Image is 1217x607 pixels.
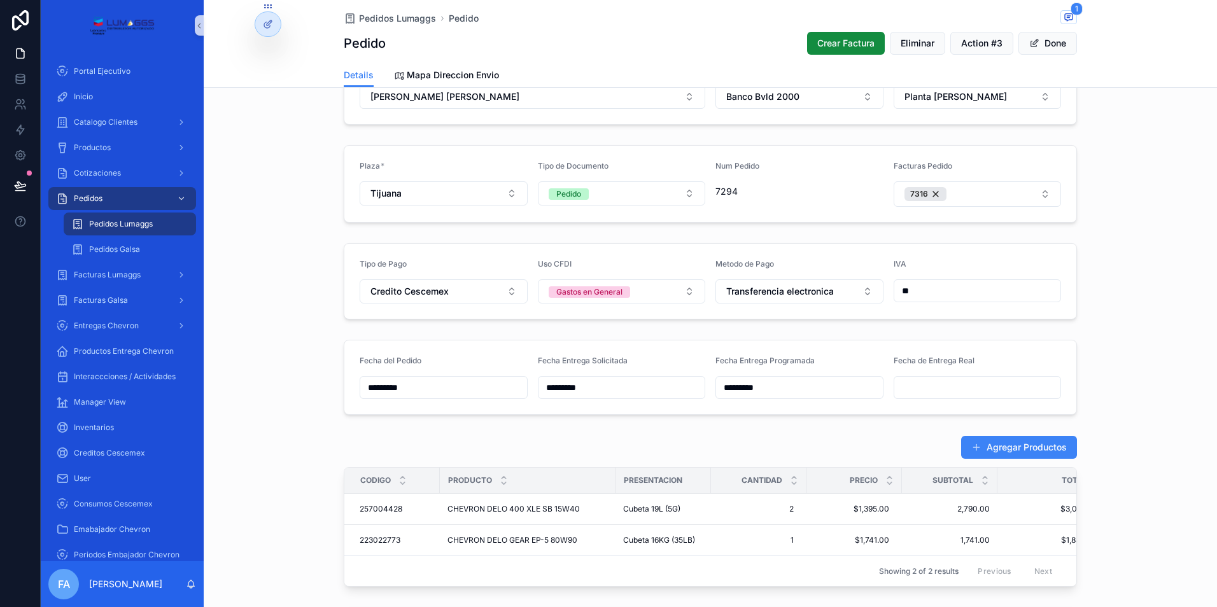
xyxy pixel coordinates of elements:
[715,161,759,171] span: Num Pedido
[48,391,196,414] a: Manager View
[48,263,196,286] a: Facturas Lumaggs
[74,499,153,509] span: Consumos Cescemex
[726,285,834,298] span: Transferencia electronica
[344,34,386,52] h1: Pedido
[48,492,196,515] a: Consumos Cescemex
[48,289,196,312] a: Facturas Galsa
[48,162,196,185] a: Cotizaciones
[623,504,703,514] a: Cubeta 19L (5G)
[950,32,1013,55] button: Action #3
[74,346,174,356] span: Productos Entrega Chevron
[360,535,432,545] a: 223022773
[58,576,70,592] span: FA
[1071,3,1083,15] span: 1
[538,356,628,365] span: Fecha Entrega Solicitada
[344,12,436,25] a: Pedidos Lumaggs
[370,90,519,103] span: [PERSON_NAME] [PERSON_NAME]
[719,499,799,519] a: 2
[998,535,1096,545] span: $1,880.28
[74,168,121,178] span: Cotizaciones
[370,187,402,200] span: Tijuana
[742,475,782,485] span: Cantidad
[370,285,449,298] span: Credito Cescemex
[910,189,928,199] span: 7316
[48,314,196,337] a: Entregas Chevron
[538,161,608,171] span: Tipo de Documento
[447,504,608,514] a: CHEVRON DELO 400 XLE SB 15W40
[74,66,130,76] span: Portal Ejecutivo
[998,504,1096,514] a: $3,013.20
[359,12,436,25] span: Pedidos Lumaggs
[715,259,774,269] span: Metodo de Pago
[894,181,1062,207] button: Select Button
[894,85,1062,109] button: Select Button
[890,32,945,55] button: Eliminar
[48,518,196,541] a: Emabajador Chevron
[904,187,946,201] button: Unselect 6316
[817,37,875,50] span: Crear Factura
[48,467,196,490] a: User
[807,32,885,55] button: Crear Factura
[48,85,196,108] a: Inicio
[360,504,432,514] a: 257004428
[715,279,883,303] button: Select Button
[48,187,196,210] a: Pedidos
[724,535,794,545] span: 1
[814,530,894,550] a: $1,741.00
[74,92,93,102] span: Inicio
[879,566,959,576] span: Showing 2 of 2 results
[48,111,196,134] a: Catalogo Clientes
[556,286,623,298] div: Gastos en General
[961,436,1077,459] button: Agregar Productos
[624,475,682,485] span: Presentacion
[74,473,91,484] span: User
[447,535,608,545] a: CHEVRON DELO GEAR EP-5 80W90
[48,60,196,83] a: Portal Ejecutivo
[360,279,528,303] button: Select Button
[89,244,140,255] span: Pedidos Galsa
[360,259,407,269] span: Tipo de Pago
[715,356,815,365] span: Fecha Entrega Programada
[48,340,196,363] a: Productos Entrega Chevron
[1062,475,1087,485] span: Total
[360,535,400,545] span: 223022773
[715,85,883,109] button: Select Button
[360,181,528,206] button: Select Button
[41,51,204,561] div: scrollable content
[48,136,196,159] a: Productos
[538,259,572,269] span: Uso CFDI
[74,524,150,534] span: Emabajador Chevron
[904,90,1007,103] span: Planta [PERSON_NAME]
[910,504,990,514] a: 2,790.00
[64,213,196,235] a: Pedidos Lumaggs
[74,321,139,331] span: Entregas Chevron
[623,535,703,545] a: Cubeta 16KG (35LB)
[48,416,196,439] a: Inventarios
[894,161,952,171] span: Facturas Pedido
[344,69,374,81] span: Details
[961,37,1002,50] span: Action #3
[74,550,179,560] span: Periodos Embajador Chevron
[448,475,492,485] span: Producto
[74,397,126,407] span: Manager View
[48,365,196,388] a: Interaccciones / Actividades
[360,85,705,109] button: Select Button
[74,372,176,382] span: Interaccciones / Actividades
[623,504,680,514] span: Cubeta 19L (5G)
[556,188,581,200] div: Pedido
[724,504,794,514] span: 2
[74,117,137,127] span: Catalogo Clientes
[394,64,499,89] a: Mapa Direccion Envio
[910,535,990,545] a: 1,741.00
[932,475,973,485] span: Subtotal
[74,448,145,458] span: Creditos Cescemex
[538,181,706,206] button: Select Button
[1060,10,1077,26] button: 1
[89,578,162,590] p: [PERSON_NAME]
[74,143,111,153] span: Productos
[447,504,580,514] span: CHEVRON DELO 400 XLE SB 15W40
[819,504,889,514] span: $1,395.00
